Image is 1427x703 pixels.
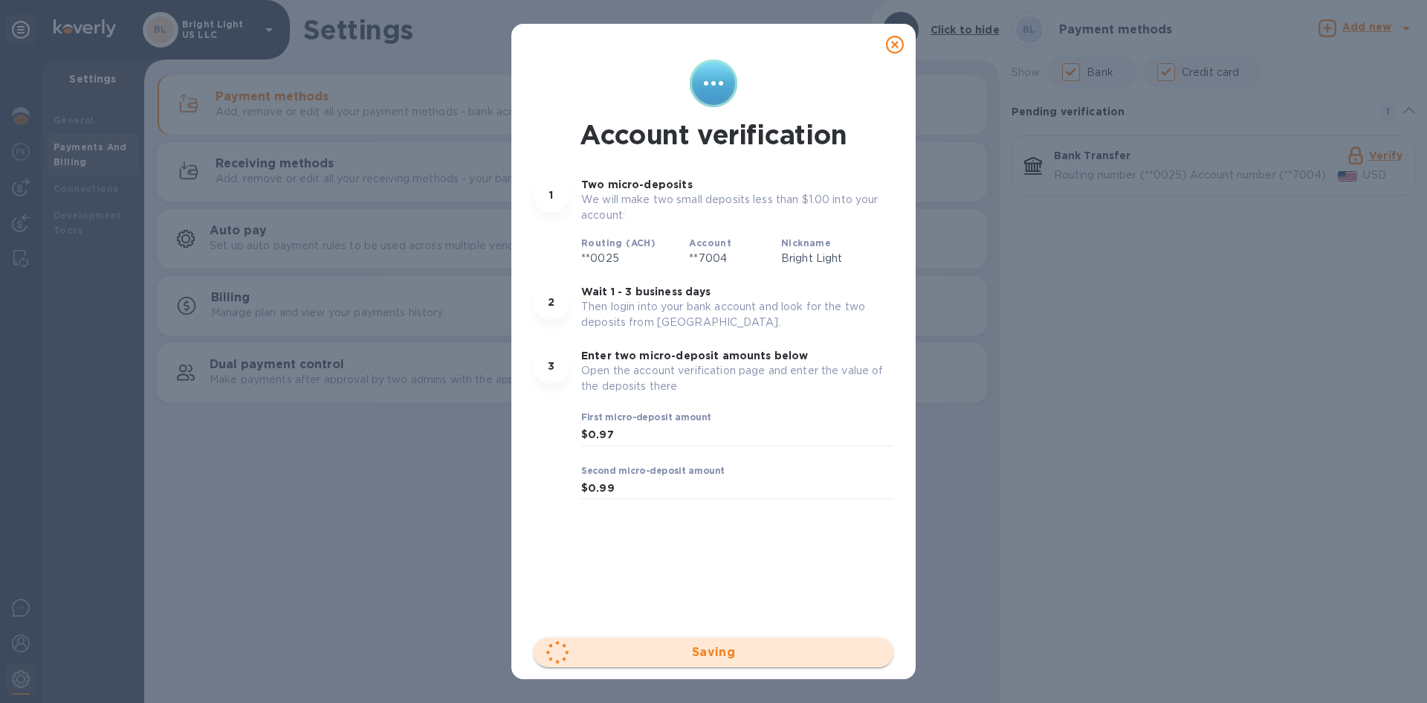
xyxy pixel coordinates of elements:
[1353,632,1427,703] iframe: Chat Widget
[581,478,588,500] div: $
[581,466,725,475] label: Second micro-deposit amount
[588,478,893,500] input: 0.00
[581,237,656,248] b: Routing (ACH)
[581,299,893,330] p: Then login into your bank account and look for the two deposits from [GEOGRAPHIC_DATA].
[581,413,711,422] label: First micro-deposit amount
[580,119,847,150] h1: Account verification
[689,237,731,248] b: Account
[548,359,554,373] p: 3
[581,424,588,446] div: $
[588,424,893,446] input: 0.00
[548,295,554,309] p: 2
[581,284,893,299] p: Wait 1 - 3 business days
[581,363,893,394] p: Open the account verification page and enter the value of the deposits there
[781,251,893,266] p: Bright Light
[581,192,893,223] p: We will make two small deposits less than $1.00 into your account:
[549,187,553,202] p: 1
[581,177,893,192] p: Two micro-deposits
[781,237,831,248] b: Nickname
[581,348,893,363] p: Enter two micro-deposit amounts below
